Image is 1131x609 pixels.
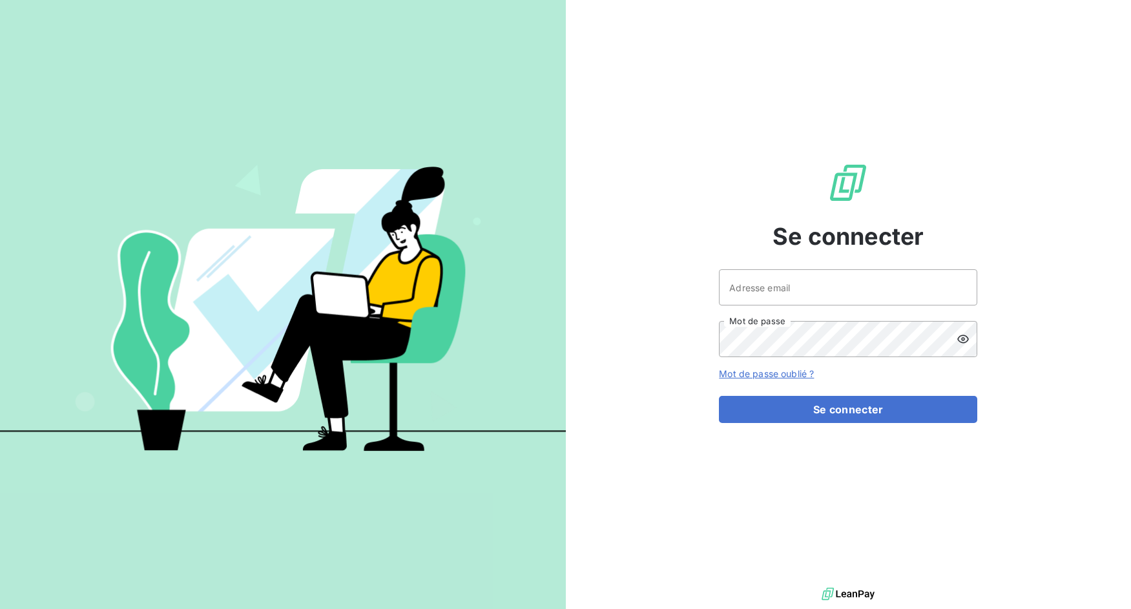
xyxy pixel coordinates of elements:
[822,584,875,604] img: logo
[773,219,924,254] span: Se connecter
[719,368,814,379] a: Mot de passe oublié ?
[827,162,869,203] img: Logo LeanPay
[719,269,977,305] input: placeholder
[719,396,977,423] button: Se connecter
